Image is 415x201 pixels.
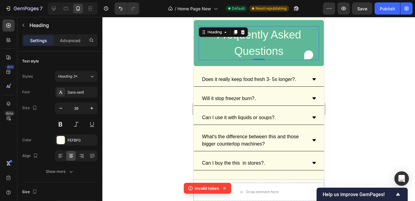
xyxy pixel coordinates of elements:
div: FEFBF0 [67,138,96,143]
div: Font [22,89,30,95]
p: Heading [29,22,95,29]
iframe: To enrich screen reader interactions, please activate Accessibility in Grammarly extension settings [194,17,324,201]
span: Home Page New [177,5,211,12]
button: Publish [375,2,400,15]
div: Color [22,137,32,143]
div: Text style [22,59,39,64]
span: Help us improve GemPages! [323,192,394,197]
div: Undo/Redo [115,2,139,15]
button: Heading 3* [55,71,98,82]
button: 7 [2,2,45,15]
p: 7 [40,5,43,12]
div: Sans-serif [67,90,96,95]
p: Advanced [60,37,81,44]
div: Styles [22,74,33,79]
button: Show survey - Help us improve GemPages! [323,191,402,198]
div: Size [22,104,38,112]
div: Align [22,152,39,160]
span: Save [357,6,367,11]
p: Invalid token [195,185,219,191]
div: Show more [46,169,74,175]
div: Publish [380,5,395,12]
span: Heading 3* [58,74,77,79]
span: Default [232,6,245,11]
span: / [175,5,176,12]
span: Need republishing [256,6,286,11]
div: Size [22,188,38,196]
div: Beta [5,111,15,116]
div: Open Intercom Messenger [394,171,409,186]
button: Save [352,2,372,15]
button: Show more [22,166,98,177]
div: 450 [6,65,15,69]
p: Settings [30,37,47,44]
